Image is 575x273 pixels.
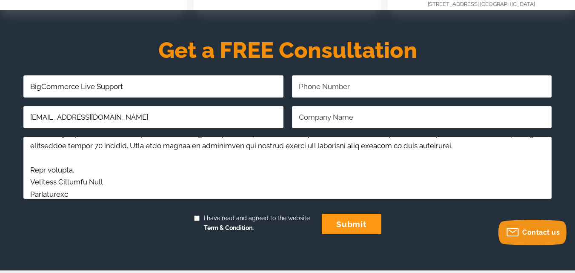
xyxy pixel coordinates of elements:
input: submit [322,214,381,234]
button: Contact us [498,220,566,245]
span: I have read and agreed to the website [200,213,310,233]
span: Contact us [522,228,560,236]
span: [STREET_ADDRESS] [GEOGRAPHIC_DATA] [428,1,535,7]
input: I have read and agreed to the websiteTerm & Condition. [194,216,200,221]
iframe: reCAPTCHA [23,207,153,241]
h2: Get a FREE Consultation [17,40,558,60]
strong: Term & Condition. [204,224,254,231]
